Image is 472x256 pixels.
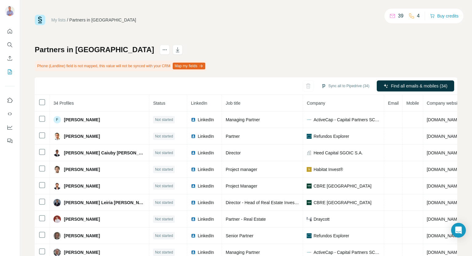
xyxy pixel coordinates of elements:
img: company-logo [307,184,312,188]
span: LinkedIn [198,233,214,239]
span: ActiveCap - Capital Partners SCR S.A. [313,117,380,123]
img: Surfe Logo [35,15,45,25]
img: company-logo [307,217,312,222]
span: [PERSON_NAME] [64,233,100,239]
button: Search [5,39,15,50]
span: Company website [427,101,461,106]
div: Open Intercom Messenger [451,223,466,238]
button: Quick start [5,26,15,37]
img: company-logo [307,117,312,122]
span: Not started [155,150,173,156]
span: LinkedIn [198,166,214,173]
span: [DOMAIN_NAME] [427,150,461,155]
span: LinkedIn [198,216,214,222]
span: Refundos Explorer [313,133,349,139]
span: Senior Partner [226,233,253,238]
span: [PERSON_NAME] [64,183,100,189]
img: LinkedIn logo [191,184,196,188]
span: Project Manager [226,184,257,188]
span: [DOMAIN_NAME] [427,233,461,238]
img: company-logo [307,233,312,238]
button: Find all emails & mobiles (34) [377,80,454,91]
span: [DOMAIN_NAME] [427,200,461,205]
button: actions [160,45,170,55]
span: [DOMAIN_NAME] [427,117,461,122]
span: [PERSON_NAME] [64,216,100,222]
button: Feedback [5,135,15,146]
img: Avatar [53,149,61,157]
span: Job title [226,101,240,106]
button: Use Surfe on LinkedIn [5,95,15,106]
p: 4 [417,12,420,20]
button: Map my fields [173,63,205,69]
img: Avatar [53,133,61,140]
img: Avatar [53,249,61,256]
span: [PERSON_NAME] Caiuby [PERSON_NAME] [64,150,145,156]
img: Avatar [53,182,61,190]
span: Email [388,101,399,106]
span: LinkedIn [198,133,214,139]
span: Not started [155,117,173,122]
span: Partner [226,134,240,139]
img: company-logo [307,200,312,205]
img: Avatar [53,166,61,173]
span: [DOMAIN_NAME] [427,134,461,139]
img: company-logo [307,167,312,172]
span: Heed Capital SGOIC S.A. [313,150,363,156]
a: My lists [51,17,66,22]
span: [PERSON_NAME] [64,166,100,173]
img: LinkedIn logo [191,233,196,238]
span: [PERSON_NAME] Leiria [PERSON_NAME] [64,200,145,206]
span: Director - Head of Real Estate Investment Banking [226,200,322,205]
span: Status [153,101,165,106]
span: [PERSON_NAME] [64,133,100,139]
span: Mobile [406,101,419,106]
span: Not started [155,250,173,255]
p: 39 [398,12,403,20]
button: Use Surfe API [5,108,15,119]
span: [DOMAIN_NAME] [427,167,461,172]
div: Partners in [GEOGRAPHIC_DATA] [69,17,136,23]
span: Not started [155,216,173,222]
img: LinkedIn logo [191,200,196,205]
div: F [53,116,61,123]
span: CBRE [GEOGRAPHIC_DATA] [313,200,372,206]
img: LinkedIn logo [191,217,196,222]
button: Dashboard [5,122,15,133]
span: ActiveCap - Capital Partners SCR S.A. [313,249,380,255]
img: LinkedIn logo [191,167,196,172]
img: LinkedIn logo [191,150,196,155]
span: LinkedIn [198,200,214,206]
button: Enrich CSV [5,53,15,64]
span: [DOMAIN_NAME] [427,217,461,222]
span: Draycott [313,216,329,222]
button: Sync all to Pipedrive (34) [317,81,374,91]
img: company-logo [307,250,312,255]
button: My lists [5,66,15,77]
span: Find all emails & mobiles (34) [391,83,447,89]
li: / [67,17,68,23]
span: LinkedIn [198,150,214,156]
span: Refundos Explorer [313,233,349,239]
span: LinkedIn [198,117,214,123]
span: LinkedIn [198,183,214,189]
span: Not started [155,233,173,239]
span: Not started [155,183,173,189]
img: Avatar [53,232,61,239]
span: [DOMAIN_NAME] [427,250,461,255]
h1: Partners in [GEOGRAPHIC_DATA] [35,45,154,55]
span: [PERSON_NAME] [64,249,100,255]
span: Director [226,150,241,155]
span: CBRE [GEOGRAPHIC_DATA] [313,183,372,189]
span: Not started [155,134,173,139]
div: Phone (Landline) field is not mapped, this value will not be synced with your CRM [35,61,206,71]
span: Habitat Invest® [313,166,343,173]
span: LinkedIn [198,249,214,255]
span: Project manager [226,167,257,172]
span: Partner - Real Estate [226,217,266,222]
span: Not started [155,200,173,205]
img: Avatar [53,199,61,206]
img: LinkedIn logo [191,117,196,122]
img: Avatar [53,215,61,223]
img: Avatar [5,6,15,16]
